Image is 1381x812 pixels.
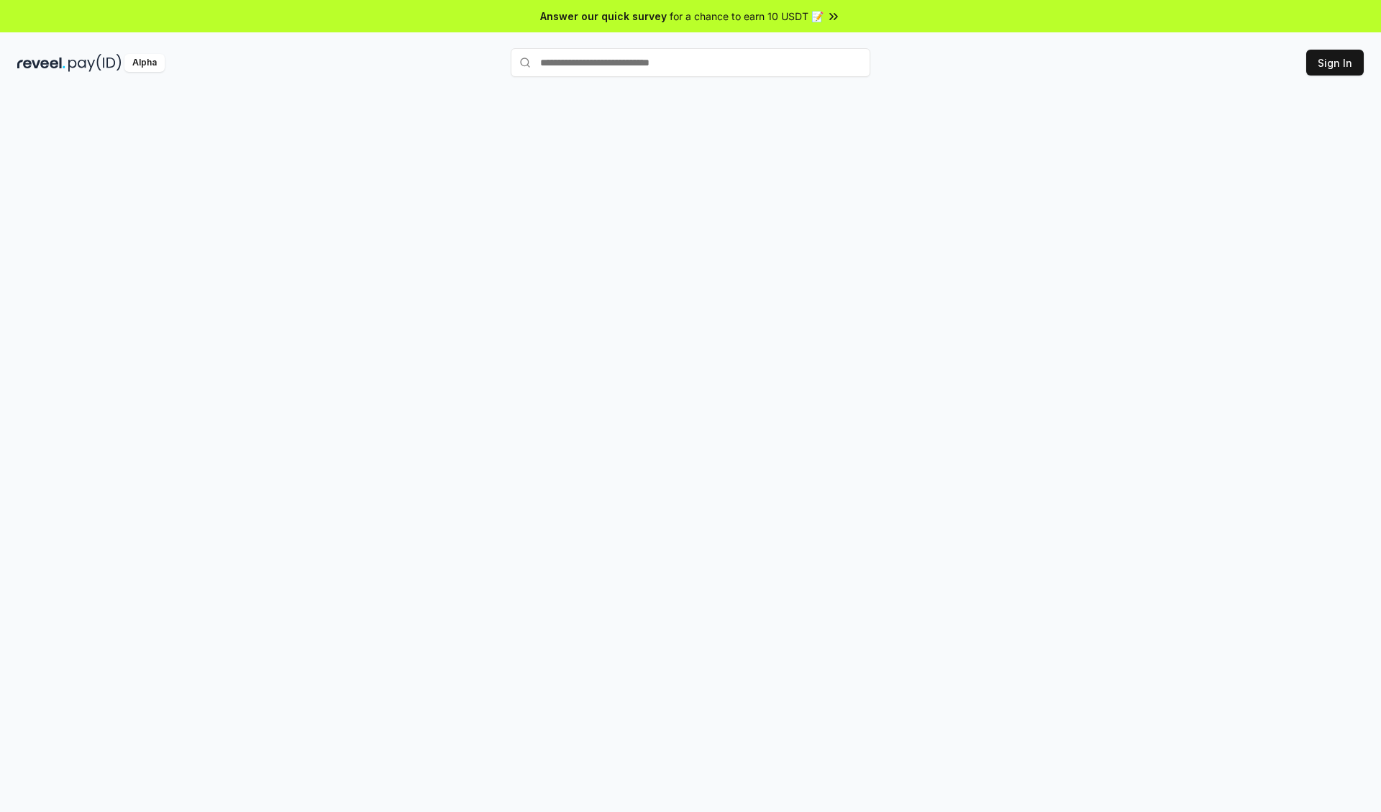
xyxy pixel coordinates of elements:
img: reveel_dark [17,54,65,72]
span: for a chance to earn 10 USDT 📝 [670,9,824,24]
button: Sign In [1306,50,1364,76]
span: Answer our quick survey [540,9,667,24]
img: pay_id [68,54,122,72]
div: Alpha [124,54,165,72]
